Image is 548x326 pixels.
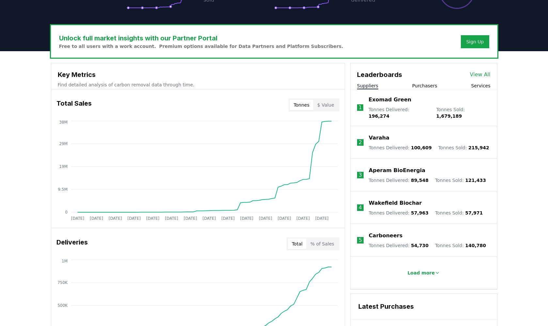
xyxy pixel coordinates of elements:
[357,82,378,89] button: Suppliers
[277,216,291,221] tspan: [DATE]
[436,106,490,119] p: Tonnes Sold :
[59,33,343,43] h3: Unlock full market insights with our Partner Portal
[411,243,429,248] span: 54,730
[369,232,402,240] a: Carboneers
[58,70,338,80] h3: Key Metrics
[296,216,310,221] tspan: [DATE]
[58,187,67,192] tspan: 9.5M
[411,145,432,150] span: 100,609
[71,216,84,221] tspan: [DATE]
[57,303,68,308] tspan: 500K
[369,167,425,174] a: Aperam BioEnergia
[368,96,411,104] a: Exomad Green
[461,35,489,48] button: Sign Up
[358,302,489,311] h3: Latest Purchases
[369,177,429,184] p: Tonnes Delivered :
[290,100,313,110] button: Tonnes
[313,100,338,110] button: $ Value
[65,210,68,215] tspan: 0
[412,82,437,89] button: Purchasers
[471,82,490,89] button: Services
[127,216,141,221] tspan: [DATE]
[357,70,402,80] h3: Leaderboards
[369,199,422,207] a: Wakefield Biochar
[62,259,68,263] tspan: 1M
[221,216,235,221] tspan: [DATE]
[165,216,178,221] tspan: [DATE]
[146,216,159,221] tspan: [DATE]
[108,216,122,221] tspan: [DATE]
[435,177,486,184] p: Tonnes Sold :
[468,145,489,150] span: 215,942
[59,164,68,169] tspan: 19M
[56,237,88,250] h3: Deliveries
[435,210,483,216] p: Tonnes Sold :
[202,216,216,221] tspan: [DATE]
[59,43,343,50] p: Free to all users with a work account. Premium options available for Data Partners and Platform S...
[306,239,338,249] button: % of Sales
[57,280,68,285] tspan: 750K
[359,236,362,244] p: 5
[407,270,435,276] p: Load more
[56,98,92,111] h3: Total Sales
[359,139,362,146] p: 2
[58,81,338,88] p: Find detailed analysis of carbon removal data through time.
[465,243,486,248] span: 140,780
[470,71,491,79] a: View All
[359,204,362,212] p: 4
[315,216,328,221] tspan: [DATE]
[369,144,432,151] p: Tonnes Delivered :
[59,141,68,146] tspan: 29M
[369,134,389,142] a: Varaha
[466,38,484,45] a: Sign Up
[358,104,362,111] p: 1
[411,178,429,183] span: 89,548
[465,178,486,183] span: 121,433
[465,210,483,215] span: 57,971
[184,216,197,221] tspan: [DATE]
[436,113,462,119] span: 1,679,189
[90,216,103,221] tspan: [DATE]
[368,113,389,119] span: 196,274
[369,242,429,249] p: Tonnes Delivered :
[402,266,445,279] button: Load more
[259,216,272,221] tspan: [DATE]
[411,210,429,215] span: 57,963
[368,106,430,119] p: Tonnes Delivered :
[288,239,306,249] button: Total
[435,242,486,249] p: Tonnes Sold :
[240,216,253,221] tspan: [DATE]
[369,210,429,216] p: Tonnes Delivered :
[438,144,489,151] p: Tonnes Sold :
[359,171,362,179] p: 3
[59,120,68,125] tspan: 38M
